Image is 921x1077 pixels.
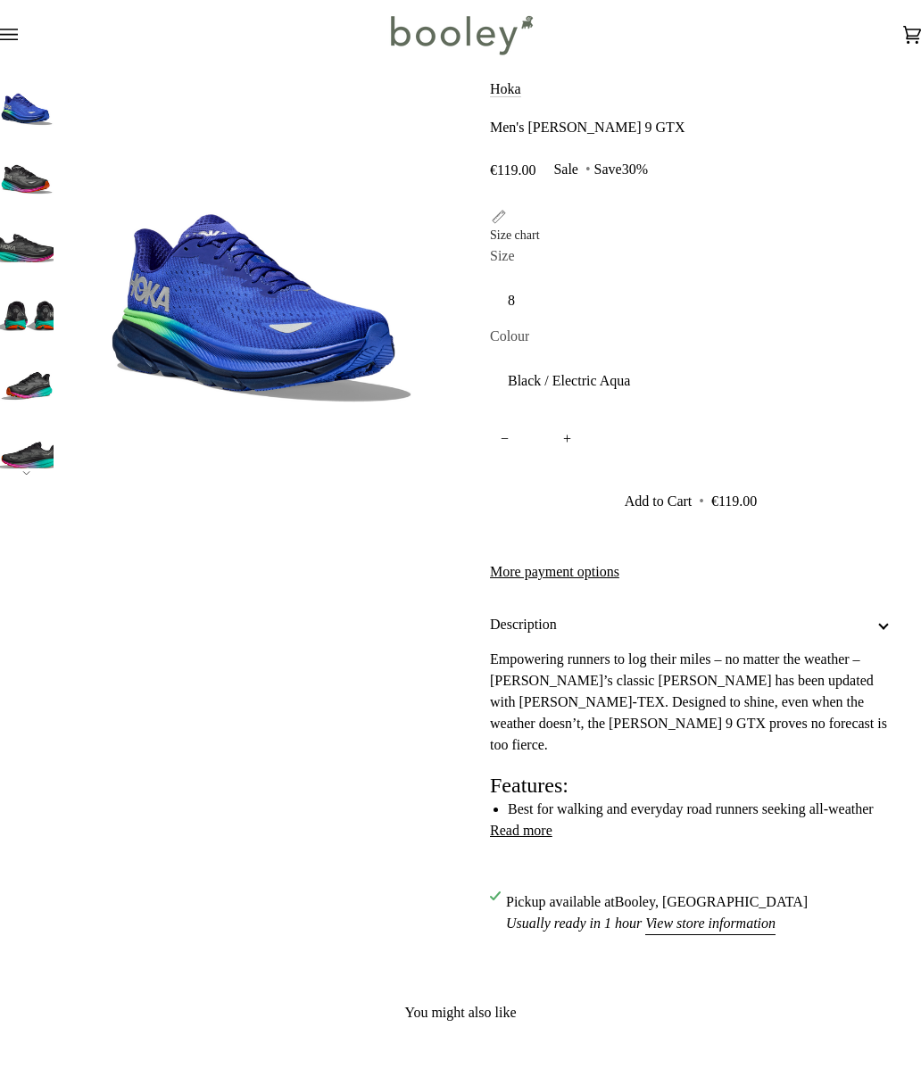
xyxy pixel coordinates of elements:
li: Best for walking and everyday road runners seeking all-weather [508,799,892,820]
p: Pickup available at [506,891,808,913]
button: 8 [490,279,892,323]
button: View store information [645,913,776,934]
span: €119.00 [490,162,535,178]
span: Save [544,154,657,185]
input: Quantity [490,419,582,460]
span: • [695,493,708,509]
p: Empowering runners to log their miles – no matter the weather – [PERSON_NAME]’s classic [PERSON_N... [490,649,892,756]
button: Read more [490,820,552,841]
h1: Men's [PERSON_NAME] 9 GTX [490,119,685,137]
strong: Booley, [GEOGRAPHIC_DATA] [615,894,808,909]
div: Hoka Men's Clifton 9 GTX Dazzling Blue / Evening Sky - Booley Galway [62,78,460,476]
a: More payment options [490,561,892,583]
span: Colour [490,326,529,347]
button: Description [490,601,892,649]
p: Usually ready in 1 hour [506,913,808,934]
button: − [490,419,519,460]
em: • [582,162,594,177]
button: Black / Electric Aqua [490,360,892,403]
a: Hoka [490,81,521,96]
img: Hoka Men&#39;s Clifton 9 GTX Dazzling Blue / Evening Sky - Booley Galway [62,78,460,476]
span: Add to Cart [625,493,693,509]
img: Booley [383,9,539,61]
button: Add to Cart • €119.00 [490,477,892,526]
div: Size chart [490,226,540,244]
span: Size [490,245,515,267]
span: Sale [553,162,578,177]
button: + [552,419,582,460]
span: €119.00 [711,493,757,509]
span: 30% [622,162,648,177]
h2: Features: [490,772,892,799]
